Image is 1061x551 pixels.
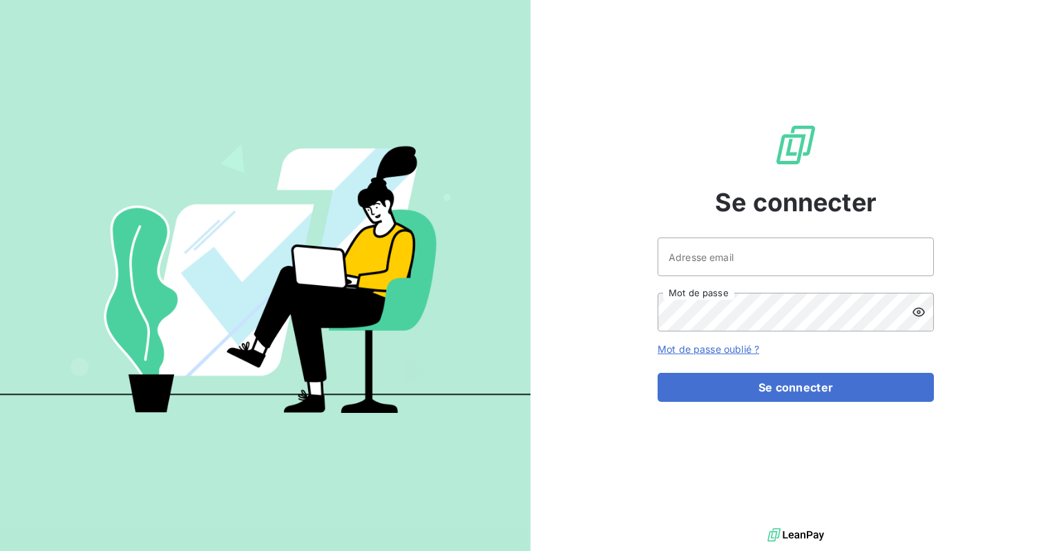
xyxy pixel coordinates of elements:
[658,343,759,355] a: Mot de passe oublié ?
[767,525,824,545] img: logo
[658,238,934,276] input: placeholder
[715,184,877,221] span: Se connecter
[774,123,818,167] img: Logo LeanPay
[658,373,934,402] button: Se connecter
